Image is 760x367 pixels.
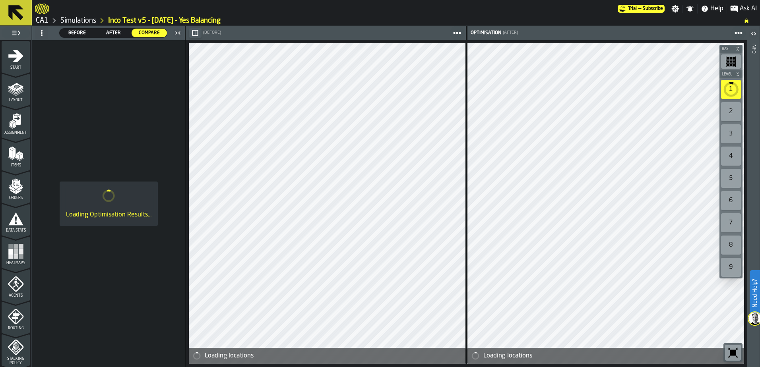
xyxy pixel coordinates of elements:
[719,189,743,212] div: button-toolbar-undefined
[469,30,501,36] div: Optimisation
[721,258,741,277] div: 9
[2,106,30,138] li: menu Assignment
[2,73,30,105] li: menu Layout
[719,212,743,234] div: button-toolbar-undefined
[36,16,48,25] a: link-to-/wh/i/76e2a128-1b54-4d66-80d4-05ae4c277723
[721,80,741,99] div: 1
[2,261,30,265] span: Heatmaps
[483,351,741,361] div: Loading locations
[710,4,723,14] span: Help
[60,29,95,37] div: thumb
[719,70,743,78] button: button-
[190,346,235,362] a: logo-header
[719,78,743,100] div: button-toolbar-undefined
[719,234,743,256] div: button-toolbar-undefined
[720,72,734,77] span: Level
[668,5,682,13] label: button-toggle-Settings
[2,269,30,301] li: menu Agents
[35,2,49,16] a: logo-header
[618,5,665,13] div: Menu Subscription
[721,147,741,166] div: 4
[2,41,30,73] li: menu Start
[2,326,30,330] span: Routing
[2,139,30,170] li: menu Items
[683,5,697,13] label: button-toggle-Notifications
[2,228,30,233] span: Data Stats
[135,29,164,37] span: Compare
[719,167,743,189] div: button-toolbar-undefined
[723,343,743,362] div: button-toolbar-undefined
[727,346,739,359] svg: Reset zoom and position
[721,213,741,232] div: 7
[2,301,30,333] li: menu Routing
[96,29,131,37] div: thumb
[719,256,743,278] div: button-toolbar-undefined
[719,53,743,70] div: button-toolbar-undefined
[2,66,30,70] span: Start
[719,100,743,123] div: button-toolbar-undefined
[740,4,757,14] span: Ask AI
[750,271,759,315] label: Need Help?
[95,28,132,38] label: button-switch-multi-After
[618,5,665,13] a: link-to-/wh/i/76e2a128-1b54-4d66-80d4-05ae4c277723/pricing/
[2,163,30,168] span: Items
[189,28,202,38] button: button-
[638,6,641,12] span: —
[628,6,637,12] span: Trial
[59,28,95,38] label: button-switch-multi-Before
[751,42,756,365] div: Info
[698,4,727,14] label: button-toggle-Help
[2,294,30,298] span: Agents
[2,334,30,366] li: menu Stacking Policy
[203,30,221,35] span: (Before)
[2,236,30,268] li: menu Heatmaps
[503,30,518,35] span: (After)
[2,27,30,39] label: button-toggle-Toggle Full Menu
[719,123,743,145] div: button-toolbar-undefined
[720,47,734,51] span: Bay
[748,27,759,42] label: button-toggle-Open
[721,102,741,121] div: 2
[2,204,30,236] li: menu Data Stats
[721,124,741,143] div: 3
[99,29,128,37] span: After
[2,357,30,365] span: Stacking Policy
[2,196,30,200] span: Orders
[189,348,465,364] div: alert-Loading locations
[747,26,760,367] header: Info
[727,4,760,14] label: button-toggle-Ask AI
[205,351,462,361] div: Loading locations
[721,191,741,210] div: 6
[60,16,96,25] a: link-to-/wh/i/76e2a128-1b54-4d66-80d4-05ae4c277723
[2,131,30,135] span: Assignment
[172,28,183,38] label: button-toggle-Close me
[131,28,167,38] label: button-switch-multi-Compare
[643,6,663,12] span: Subscribe
[467,348,744,364] div: alert-Loading locations
[2,98,30,102] span: Layout
[108,16,221,25] a: link-to-/wh/i/76e2a128-1b54-4d66-80d4-05ae4c277723/simulations/7381fc47-b2e4-4883-b47f-0b3a45e504ef
[63,29,92,37] span: Before
[719,45,743,53] button: button-
[721,169,741,188] div: 5
[2,171,30,203] li: menu Orders
[35,16,757,25] nav: Breadcrumb
[66,210,151,220] div: Loading Optimisation Results...
[719,145,743,167] div: button-toolbar-undefined
[132,29,167,37] div: thumb
[721,236,741,255] div: 8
